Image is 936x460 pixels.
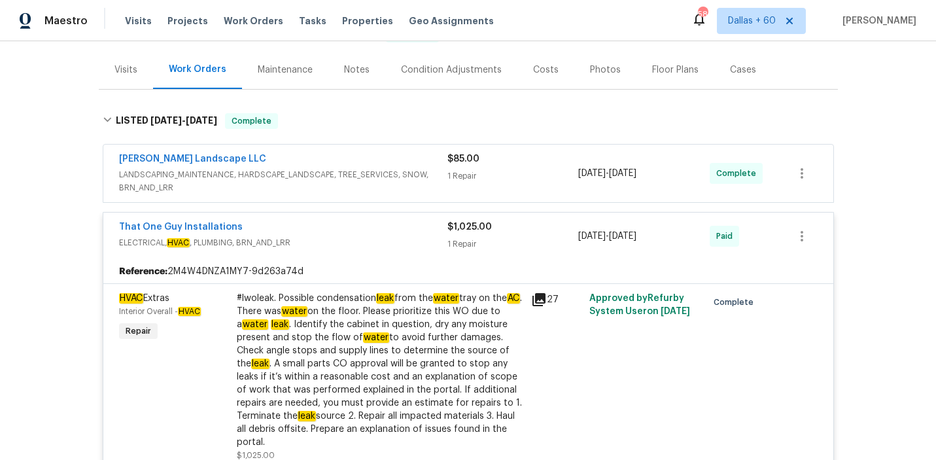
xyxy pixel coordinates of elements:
[120,325,156,338] span: Repair
[258,63,313,77] div: Maintenance
[837,14,916,27] span: [PERSON_NAME]
[119,265,167,278] b: Reference:
[224,14,283,27] span: Work Orders
[150,116,217,125] span: -
[716,167,761,180] span: Complete
[698,8,707,21] div: 586
[730,63,756,77] div: Cases
[609,169,636,178] span: [DATE]
[119,308,201,315] span: Interior Overall -
[533,63,559,77] div: Costs
[578,167,636,180] span: -
[728,14,776,27] span: Dallas + 60
[169,63,226,76] div: Work Orders
[178,307,201,316] em: HVAC
[401,63,502,77] div: Condition Adjustments
[271,319,289,330] em: leak
[447,222,492,232] span: $1,025.00
[281,306,307,317] em: water
[242,319,268,330] em: water
[344,63,370,77] div: Notes
[119,236,447,249] span: ELECTRICAL, , PLUMBING, BRN_AND_LRR
[119,154,266,164] a: [PERSON_NAME] Landscape LLC
[116,113,217,129] h6: LISTED
[226,115,277,128] span: Complete
[150,116,182,125] span: [DATE]
[507,293,520,304] em: AC
[714,296,759,309] span: Complete
[652,63,699,77] div: Floor Plans
[119,168,447,194] span: LANDSCAPING_MAINTENANCE, HARDSCAPE_LANDSCAPE, TREE_SERVICES, SNOW, BRN_AND_LRR
[531,292,582,308] div: 27
[119,293,169,304] span: Extras
[237,451,275,459] span: $1,025.00
[44,14,88,27] span: Maestro
[342,14,393,27] span: Properties
[716,230,738,243] span: Paid
[251,359,269,369] em: leak
[589,294,690,316] span: Approved by Refurby System User on
[119,222,243,232] a: That One Guy Installations
[99,100,838,142] div: LISTED [DATE]-[DATE]Complete
[590,63,621,77] div: Photos
[237,292,523,449] div: #lwoleak. Possible condensation from the tray on the . There was on the floor. Please prioritize ...
[167,238,190,247] em: HVAC
[447,169,579,183] div: 1 Repair
[186,116,217,125] span: [DATE]
[119,293,143,304] em: HVAC
[609,232,636,241] span: [DATE]
[103,260,833,283] div: 2M4W4DNZA1MY7-9d263a74d
[578,169,606,178] span: [DATE]
[409,14,494,27] span: Geo Assignments
[167,14,208,27] span: Projects
[447,238,579,251] div: 1 Repair
[298,411,316,421] em: leak
[363,332,389,343] em: water
[299,16,326,26] span: Tasks
[433,293,459,304] em: water
[578,232,606,241] span: [DATE]
[114,63,137,77] div: Visits
[447,154,479,164] span: $85.00
[578,230,636,243] span: -
[125,14,152,27] span: Visits
[376,293,394,304] em: leak
[661,307,690,316] span: [DATE]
